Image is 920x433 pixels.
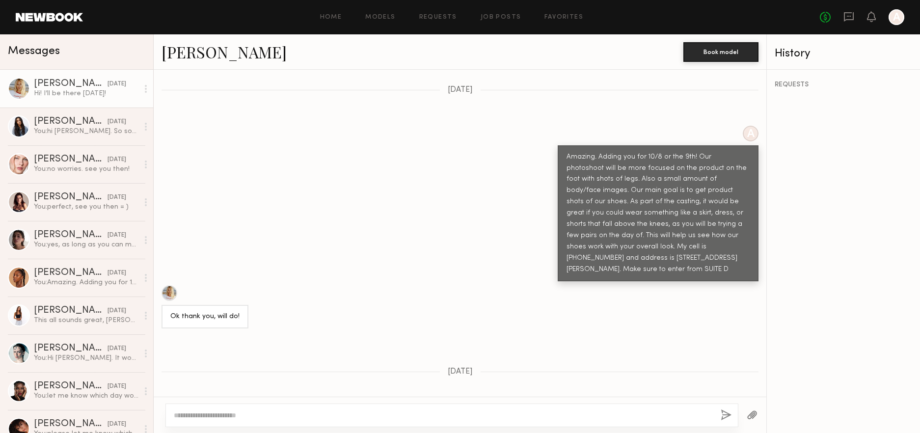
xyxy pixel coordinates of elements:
[108,117,126,127] div: [DATE]
[108,231,126,240] div: [DATE]
[108,80,126,89] div: [DATE]
[108,382,126,391] div: [DATE]
[34,391,138,401] div: You: let me know which day works for you, so I can go ahead and add you to the list
[34,127,138,136] div: You: hi [PERSON_NAME]. So sorry, is it possible to get an angle from the front where I can see yo...
[34,155,108,164] div: [PERSON_NAME]
[34,306,108,316] div: [PERSON_NAME]
[8,46,60,57] span: Messages
[481,14,521,21] a: Job Posts
[889,9,904,25] a: A
[108,306,126,316] div: [DATE]
[34,344,108,353] div: [PERSON_NAME]
[34,240,138,249] div: You: yes, as long as you can make it before 3 pm!
[365,14,395,21] a: Models
[162,41,287,62] a: [PERSON_NAME]
[683,47,758,55] a: Book model
[683,42,758,62] button: Book model
[34,316,138,325] div: This all sounds great, [PERSON_NAME]! Thank you again for reaching out 🫶🏼 I will send you a text ...
[108,193,126,202] div: [DATE]
[34,79,108,89] div: [PERSON_NAME]
[775,48,912,59] div: History
[34,230,108,240] div: [PERSON_NAME]
[34,268,108,278] div: [PERSON_NAME]
[108,269,126,278] div: [DATE]
[775,81,912,88] div: REQUESTS
[34,419,108,429] div: [PERSON_NAME]
[34,117,108,127] div: [PERSON_NAME]
[108,420,126,429] div: [DATE]
[567,152,750,275] div: Amazing. Adding you for 10/8 or the 9th! Our photoshoot will be more focused on the product on th...
[34,192,108,202] div: [PERSON_NAME]
[34,89,138,98] div: Hi! I’ll be there [DATE]!
[34,164,138,174] div: You: no worries. see you then!
[34,278,138,287] div: You: Amazing. Adding you for 10/8! Our photoshoot will be more focused on the product on the foot...
[170,311,240,323] div: Ok thank you, will do!
[448,86,473,94] span: [DATE]
[34,202,138,212] div: You: perfect, see you then = )
[544,14,583,21] a: Favorites
[108,344,126,353] div: [DATE]
[320,14,342,21] a: Home
[108,155,126,164] div: [DATE]
[419,14,457,21] a: Requests
[34,381,108,391] div: [PERSON_NAME]
[34,353,138,363] div: You: Hi [PERSON_NAME]. It would be amazing if you can send in photos/ videos of your legs? Our ma...
[448,368,473,376] span: [DATE]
